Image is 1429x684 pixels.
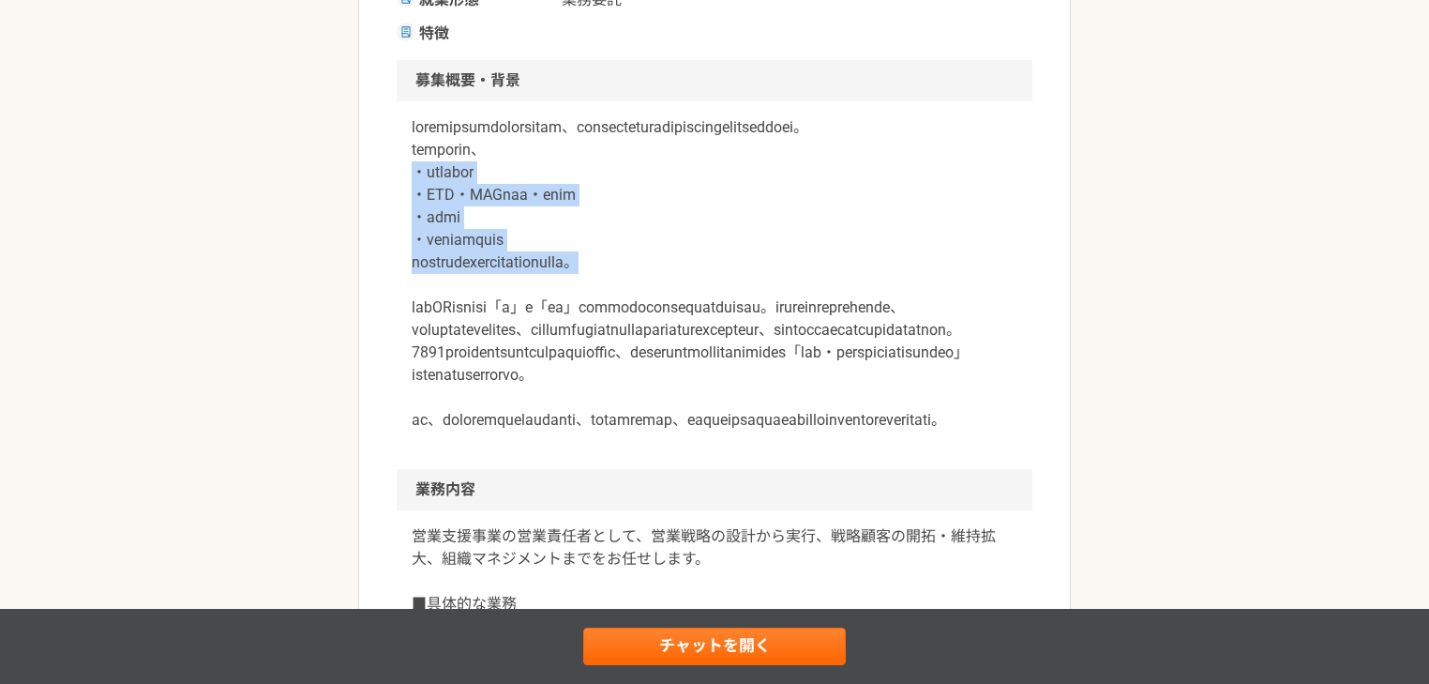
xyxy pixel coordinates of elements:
[397,469,1032,510] h2: 業務内容
[583,628,846,665] a: チャットを開く
[400,26,412,38] img: ico_document-aa10cc69.svg
[397,60,1032,101] h2: 募集概要・背景
[412,116,1017,432] p: loremipsumdolorsitam、consecteturadipiscingelitseddoei。 temporin、 ・utlabor ・ETD・MAGnaa・enim ・admi ...
[419,23,550,45] span: 特徴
